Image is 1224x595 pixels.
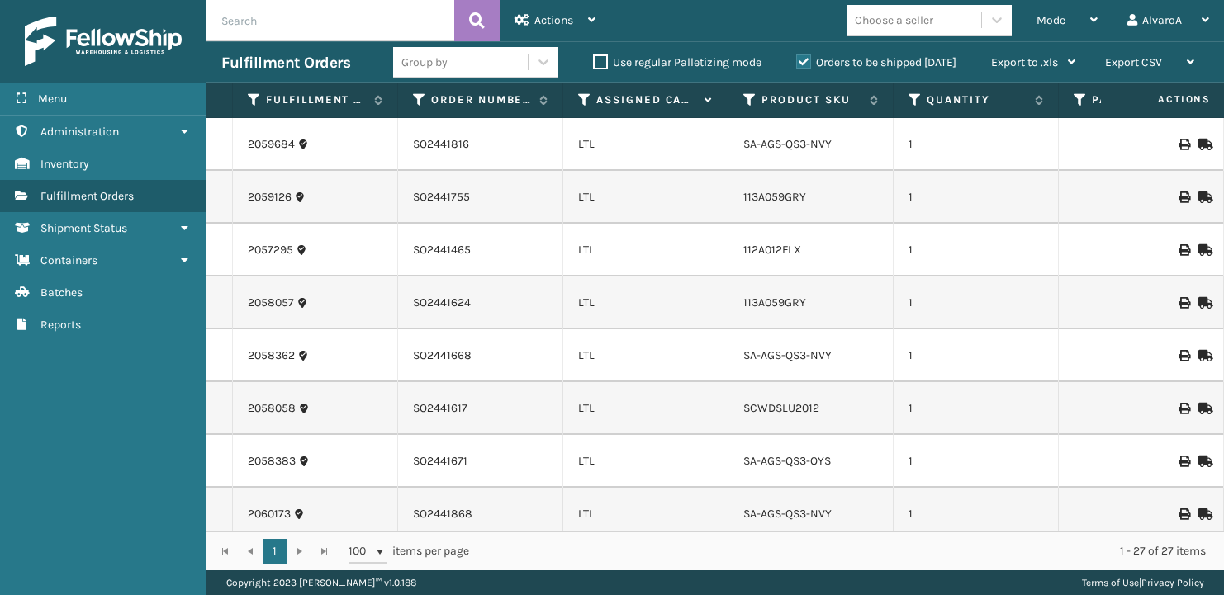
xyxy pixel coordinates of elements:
[248,453,296,470] a: 2058383
[593,55,761,69] label: Use regular Palletizing mode
[1141,577,1204,588] a: Privacy Policy
[1105,55,1162,69] span: Export CSV
[431,92,531,107] label: Order Number
[563,276,728,329] td: LTL
[894,118,1059,171] td: 1
[1198,191,1208,203] i: Mark as Shipped
[894,276,1059,329] td: 1
[894,171,1059,224] td: 1
[1198,139,1208,150] i: Mark as Shipped
[1179,350,1188,361] i: Print BOL
[40,125,119,139] span: Administration
[743,190,806,204] a: 113A059GRY
[1198,350,1208,361] i: Mark as Shipped
[1198,297,1208,309] i: Mark as Shipped
[894,329,1059,382] td: 1
[1179,297,1188,309] i: Print BOL
[894,488,1059,541] td: 1
[1106,86,1221,113] span: Actions
[1179,191,1188,203] i: Print BOL
[563,224,728,276] td: LTL
[1198,508,1208,520] i: Mark as Shipped
[398,224,563,276] td: SO2441465
[349,539,469,564] span: items per page
[796,55,956,69] label: Orders to be shipped [DATE]
[563,488,728,541] td: LTL
[596,92,696,107] label: Assigned Carrier Service
[894,435,1059,488] td: 1
[894,224,1059,276] td: 1
[401,54,448,71] div: Group by
[248,189,292,205] a: 2059126
[894,382,1059,435] td: 1
[40,221,127,235] span: Shipment Status
[349,543,373,560] span: 100
[25,17,182,66] img: logo
[398,488,563,541] td: SO2441868
[563,382,728,435] td: LTL
[1198,456,1208,467] i: Mark as Shipped
[398,382,563,435] td: SO2441617
[743,507,832,521] a: SA-AGS-QS3-NVY
[248,242,293,258] a: 2057295
[38,92,67,106] span: Menu
[248,400,296,417] a: 2058058
[743,454,831,468] a: SA-AGS-QS3-OYS
[248,347,295,364] a: 2058362
[563,329,728,382] td: LTL
[398,118,563,171] td: SO2441816
[991,55,1058,69] span: Export to .xls
[743,243,801,257] a: 112A012FLX
[1179,508,1188,520] i: Print BOL
[398,171,563,224] td: SO2441755
[743,295,806,309] a: 113A059GRY
[534,13,573,27] span: Actions
[248,295,294,311] a: 2058057
[40,318,81,332] span: Reports
[1082,570,1204,595] div: |
[1037,13,1065,27] span: Mode
[1092,92,1192,107] label: Pallet Name
[248,136,295,153] a: 2059684
[398,329,563,382] td: SO2441668
[855,12,933,29] div: Choose a seller
[1198,403,1208,414] i: Mark as Shipped
[40,189,134,203] span: Fulfillment Orders
[927,92,1027,107] label: Quantity
[40,286,83,300] span: Batches
[226,570,416,595] p: Copyright 2023 [PERSON_NAME]™ v 1.0.188
[248,506,291,522] a: 2060173
[1179,403,1188,414] i: Print BOL
[563,435,728,488] td: LTL
[761,92,861,107] label: Product SKU
[266,92,366,107] label: Fulfillment Order Id
[40,157,89,171] span: Inventory
[40,253,97,267] span: Containers
[1198,244,1208,256] i: Mark as Shipped
[743,348,832,362] a: SA-AGS-QS3-NVY
[398,435,563,488] td: SO2441671
[743,401,819,415] a: SCWDSLU2012
[1179,244,1188,256] i: Print BOL
[1179,139,1188,150] i: Print BOL
[221,53,350,73] h3: Fulfillment Orders
[563,118,728,171] td: LTL
[492,543,1206,560] div: 1 - 27 of 27 items
[743,137,832,151] a: SA-AGS-QS3-NVY
[563,171,728,224] td: LTL
[263,539,287,564] a: 1
[398,276,563,329] td: SO2441624
[1082,577,1139,588] a: Terms of Use
[1179,456,1188,467] i: Print BOL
